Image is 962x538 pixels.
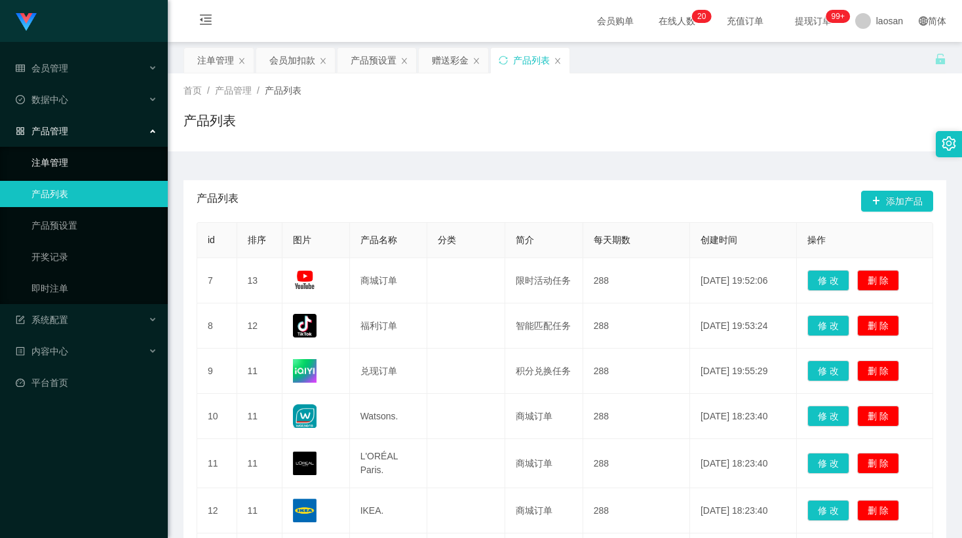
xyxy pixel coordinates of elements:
span: 产品列表 [265,85,301,96]
span: 数据中心 [16,94,68,105]
button: 修 改 [807,406,849,427]
td: [DATE] 18:23:40 [690,394,797,439]
i: 图标: setting [942,136,956,151]
td: L'ORÉAL Paris. [350,439,428,488]
td: 商城订单 [505,394,583,439]
div: 会员加扣款 [269,48,315,73]
div: 产品列表 [513,48,550,73]
i: 图标: menu-fold [183,1,228,43]
td: 11 [237,488,283,533]
td: [DATE] 18:23:40 [690,439,797,488]
div: 注单管理 [197,48,234,73]
button: 修 改 [807,360,849,381]
i: 图标: table [16,64,25,73]
td: 288 [583,258,690,303]
i: 图标: unlock [934,53,946,65]
a: 即时注单 [31,275,157,301]
sup: 20 [692,10,711,23]
td: 9 [197,349,237,394]
h1: 产品列表 [183,111,236,130]
span: 图片 [293,235,311,245]
td: 商城订单 [350,258,428,303]
span: 产品名称 [360,235,397,245]
i: 图标: check-circle-o [16,95,25,104]
span: 充值订单 [720,16,770,26]
td: 积分兑换任务 [505,349,583,394]
span: 简介 [516,235,534,245]
p: 0 [702,10,706,23]
span: 产品管理 [215,85,252,96]
div: 产品预设置 [351,48,396,73]
td: 11 [237,349,283,394]
i: 图标: close [319,57,327,65]
button: 删 除 [857,315,899,336]
td: 商城订单 [505,488,583,533]
span: / [257,85,260,96]
button: 修 改 [807,315,849,336]
span: 在线人数 [652,16,702,26]
td: [DATE] 19:55:29 [690,349,797,394]
td: 限时活动任务 [505,258,583,303]
div: 赠送彩金 [432,48,469,73]
img: 68a482f25dc63.jpg [293,269,317,292]
p: 2 [697,10,702,23]
span: 会员管理 [16,63,68,73]
img: 68176ef633d27.png [293,499,317,522]
a: 图标: dashboard平台首页 [16,370,157,396]
span: / [207,85,210,96]
span: id [208,235,215,245]
span: 系统配置 [16,315,68,325]
td: 11 [237,439,283,488]
i: 图标: sync [499,56,508,65]
sup: 933 [826,10,850,23]
button: 删 除 [857,453,899,474]
td: 11 [237,394,283,439]
button: 修 改 [807,453,849,474]
td: 288 [583,394,690,439]
img: 68a4832333a27.png [293,314,317,337]
td: 兑现订单 [350,349,428,394]
a: 产品列表 [31,181,157,207]
span: 每天期数 [594,235,630,245]
td: 8 [197,303,237,349]
td: 288 [583,349,690,394]
button: 删 除 [857,360,899,381]
img: 68a4832a773e8.png [293,359,317,383]
span: 操作 [807,235,826,245]
td: 288 [583,488,690,533]
span: 产品列表 [197,191,239,212]
i: 图标: global [919,16,928,26]
button: 图标: plus添加产品 [861,191,933,212]
i: 图标: appstore-o [16,126,25,136]
i: 图标: profile [16,347,25,356]
td: 12 [197,488,237,533]
a: 开奖记录 [31,244,157,270]
span: 提现订单 [788,16,838,26]
a: 注单管理 [31,149,157,176]
td: 智能匹配任务 [505,303,583,349]
td: 11 [197,439,237,488]
span: 创建时间 [701,235,737,245]
td: [DATE] 19:52:06 [690,258,797,303]
td: 7 [197,258,237,303]
button: 修 改 [807,270,849,291]
td: 288 [583,303,690,349]
td: 13 [237,258,283,303]
span: 分类 [438,235,456,245]
button: 删 除 [857,500,899,521]
a: 产品预设置 [31,212,157,239]
img: logo.9652507e.png [16,13,37,31]
img: 68176a989e162.jpg [293,404,317,428]
button: 修 改 [807,500,849,521]
span: 排序 [248,235,266,245]
span: 内容中心 [16,346,68,356]
button: 删 除 [857,270,899,291]
td: Watsons. [350,394,428,439]
span: 产品管理 [16,126,68,136]
i: 图标: form [16,315,25,324]
button: 删 除 [857,406,899,427]
td: 12 [237,303,283,349]
td: 商城订单 [505,439,583,488]
td: [DATE] 19:53:24 [690,303,797,349]
td: [DATE] 18:23:40 [690,488,797,533]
